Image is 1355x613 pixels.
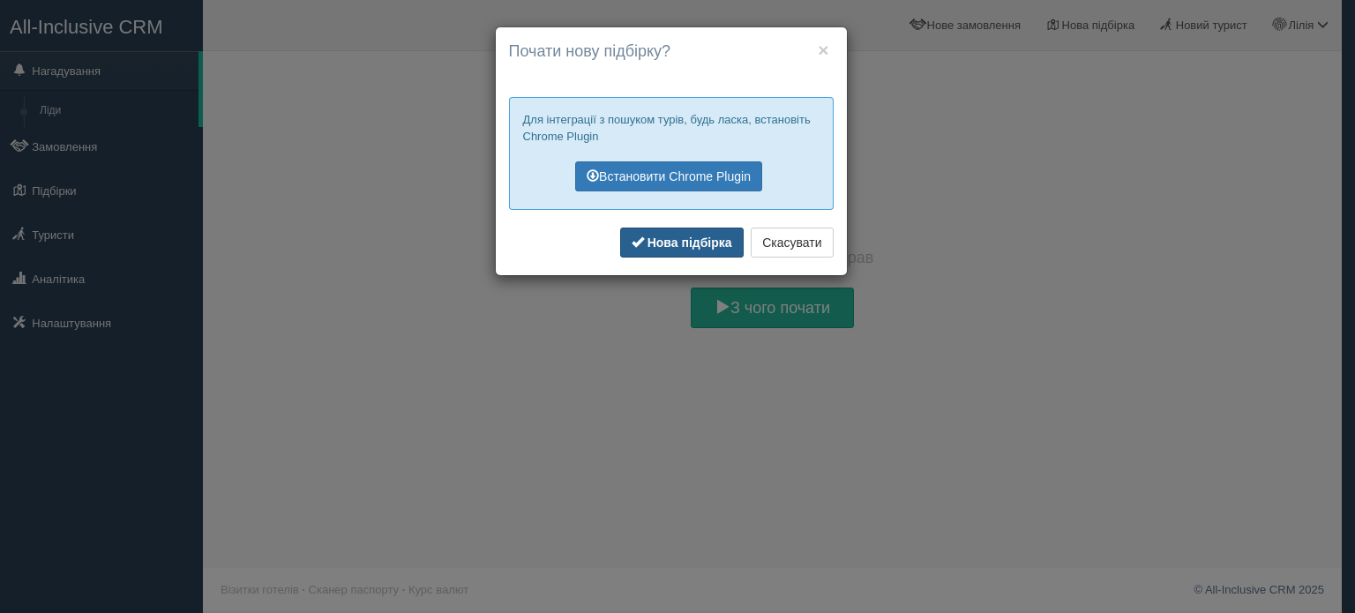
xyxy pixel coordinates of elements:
b: Нова підбірка [648,235,732,250]
p: Для інтеграції з пошуком турів, будь ласка, встановіть Chrome Plugin [523,111,820,145]
button: Нова підбірка [620,228,744,258]
h4: Почати нову підбірку? [509,41,834,64]
a: Встановити Chrome Plugin [575,161,762,191]
button: × [818,41,828,59]
button: Скасувати [751,228,833,258]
